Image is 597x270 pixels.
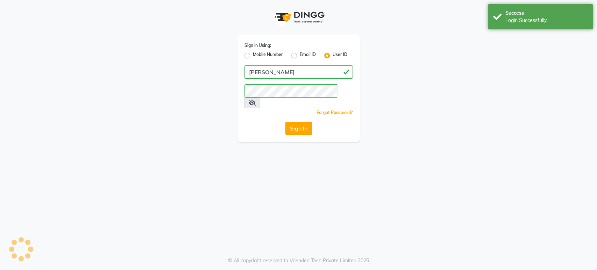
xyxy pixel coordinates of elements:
div: Login Successfully. [505,17,588,24]
input: Username [244,84,337,98]
label: User ID [333,51,347,60]
button: Sign In [285,122,312,135]
input: Username [244,65,353,79]
img: logo1.svg [271,7,327,28]
a: Forgot Password? [317,110,353,115]
div: Success [505,9,588,17]
label: Mobile Number [253,51,283,60]
label: Email ID [300,51,316,60]
label: Sign In Using: [244,42,271,49]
